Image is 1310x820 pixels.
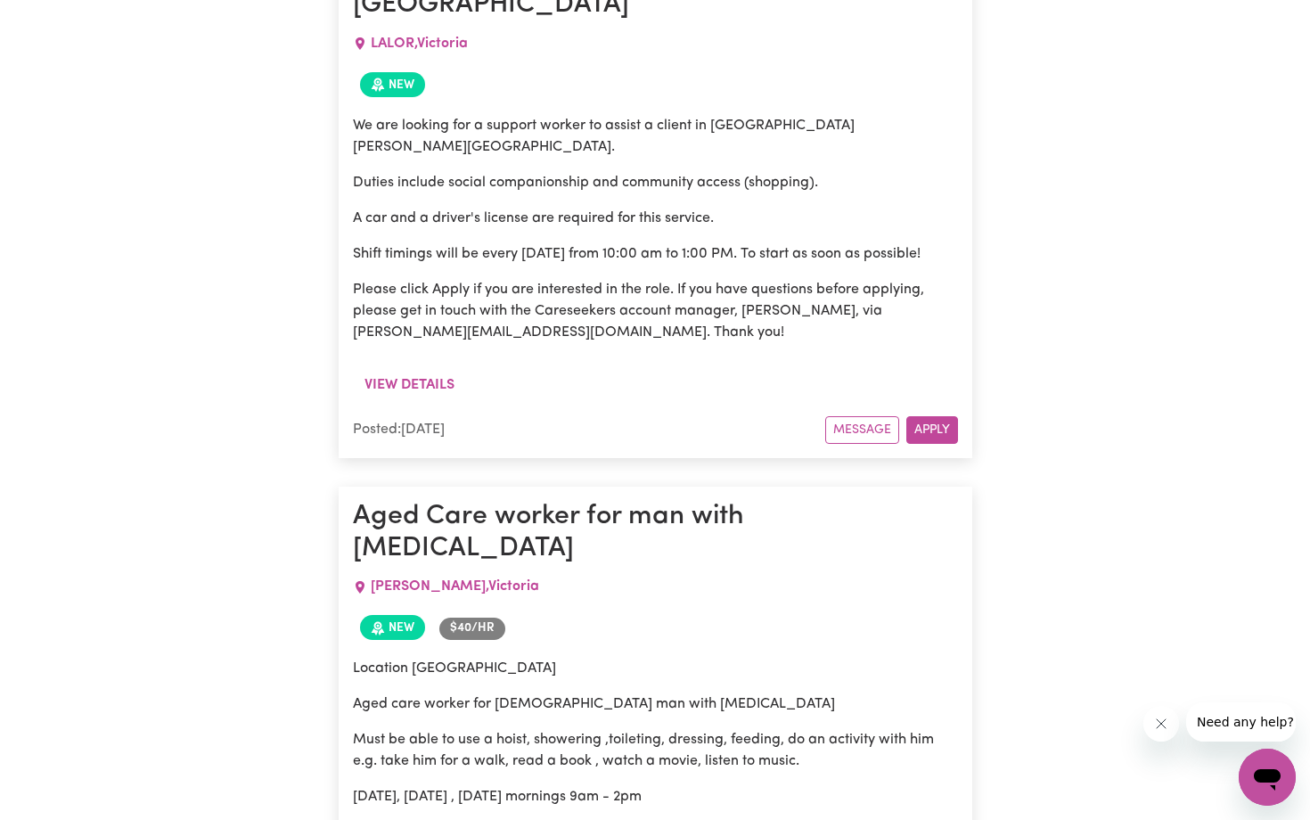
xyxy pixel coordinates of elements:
p: Duties include social companionship and community access (shopping). [353,172,958,193]
div: Posted: [DATE] [353,419,825,440]
span: Job posted within the last 30 days [360,615,425,640]
p: Shift timings will be every [DATE] from 10:00 am to 1:00 PM. To start as soon as possible! [353,243,958,265]
iframe: Message from company [1186,702,1296,742]
iframe: Close message [1143,706,1179,742]
p: Location [GEOGRAPHIC_DATA] [353,658,958,679]
p: Aged care worker for [DEMOGRAPHIC_DATA] man with [MEDICAL_DATA] [353,693,958,715]
button: Apply for this job [906,416,958,444]
span: Job posted within the last 30 days [360,72,425,97]
button: Message [825,416,899,444]
p: A car and a driver's license are required for this service. [353,208,958,229]
h1: Aged Care worker for man with [MEDICAL_DATA] [353,501,958,566]
p: We are looking for a support worker to assist a client in [GEOGRAPHIC_DATA][PERSON_NAME][GEOGRAPH... [353,115,958,158]
span: [PERSON_NAME] , Victoria [371,579,539,594]
p: Please click Apply if you are interested in the role. If you have questions before applying, plea... [353,279,958,343]
span: Job rate per hour [439,618,505,639]
button: View details [353,368,466,402]
iframe: Button to launch messaging window [1239,749,1296,806]
span: LALOR , Victoria [371,37,468,51]
p: Must be able to use a hoist, showering ,toileting, dressing, feeding, do an activity with him e.g... [353,729,958,772]
p: [DATE], [DATE] , [DATE] mornings 9am - 2pm [353,786,958,808]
